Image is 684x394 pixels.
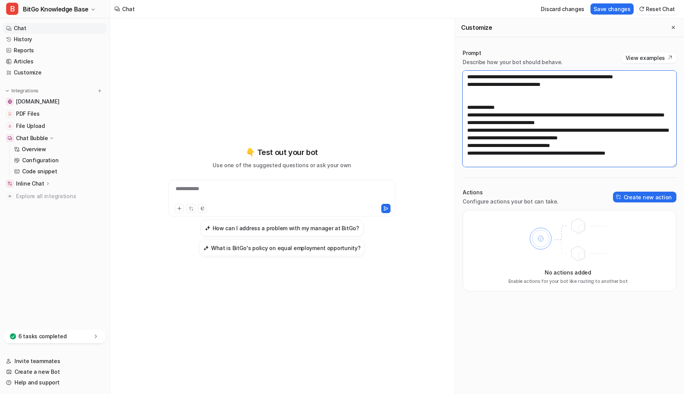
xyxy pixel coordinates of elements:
p: Overview [22,145,46,153]
p: Configuration [22,157,58,164]
img: Inline Chat [8,181,12,186]
button: Close flyout [669,23,678,32]
button: Create new action [613,192,676,202]
img: www.bitgo.com [8,99,12,104]
h3: What is BitGo's policy on equal employment opportunity? [211,244,361,252]
h3: How can I address a problem with my manager at BitGo? [213,224,359,232]
span: [DOMAIN_NAME] [16,98,59,105]
a: Create a new Bot [3,367,106,377]
img: PDF Files [8,111,12,116]
p: Prompt [463,49,563,57]
a: Reports [3,45,106,56]
button: What is BitGo's policy on equal employment opportunity?What is BitGo's policy on equal employment... [199,239,365,256]
img: Chat Bubble [8,136,12,140]
p: Enable actions for your bot like routing to another bot [508,278,628,285]
span: BitGo Knowledge Base [23,4,89,15]
a: Chat [3,23,106,34]
div: Chat [122,5,135,13]
a: PDF FilesPDF Files [3,108,106,119]
a: Configuration [11,155,106,166]
p: Actions [463,189,558,196]
img: create-action-icon.svg [616,194,621,200]
p: Chat Bubble [16,134,48,142]
a: History [3,34,106,45]
p: Code snippet [22,168,57,175]
h2: Customize [461,24,492,31]
button: Discard changes [538,3,587,15]
p: Integrations [11,88,39,94]
a: Articles [3,56,106,67]
button: Reset Chat [637,3,678,15]
p: 6 tasks completed [18,333,66,340]
span: PDF Files [16,110,39,118]
p: No actions added [545,268,591,276]
a: Help and support [3,377,106,388]
img: File Upload [8,124,12,128]
a: www.bitgo.com[DOMAIN_NAME] [3,96,106,107]
img: What is BitGo's policy on equal employment opportunity? [203,245,209,251]
button: How can I address a problem with my manager at BitGo?How can I address a problem with my manager ... [200,220,364,236]
span: B [6,3,18,15]
img: expand menu [5,88,10,94]
img: reset [639,6,644,12]
button: Integrations [3,87,41,95]
span: Explore all integrations [16,190,103,202]
img: menu_add.svg [97,88,102,94]
img: How can I address a problem with my manager at BitGo? [205,225,210,231]
img: explore all integrations [6,192,14,200]
button: View examples [622,52,676,63]
a: Code snippet [11,166,106,177]
p: Describe how your bot should behave. [463,58,563,66]
p: Inline Chat [16,180,44,187]
p: Configure actions your bot can take. [463,198,558,205]
a: File UploadFile Upload [3,121,106,131]
a: Explore all integrations [3,191,106,202]
span: File Upload [16,122,45,130]
button: Save changes [590,3,634,15]
a: Overview [11,144,106,155]
p: 👇 Test out your bot [246,147,318,158]
a: Invite teammates [3,356,106,367]
p: Use one of the suggested questions or ask your own [213,161,351,169]
a: Customize [3,67,106,78]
